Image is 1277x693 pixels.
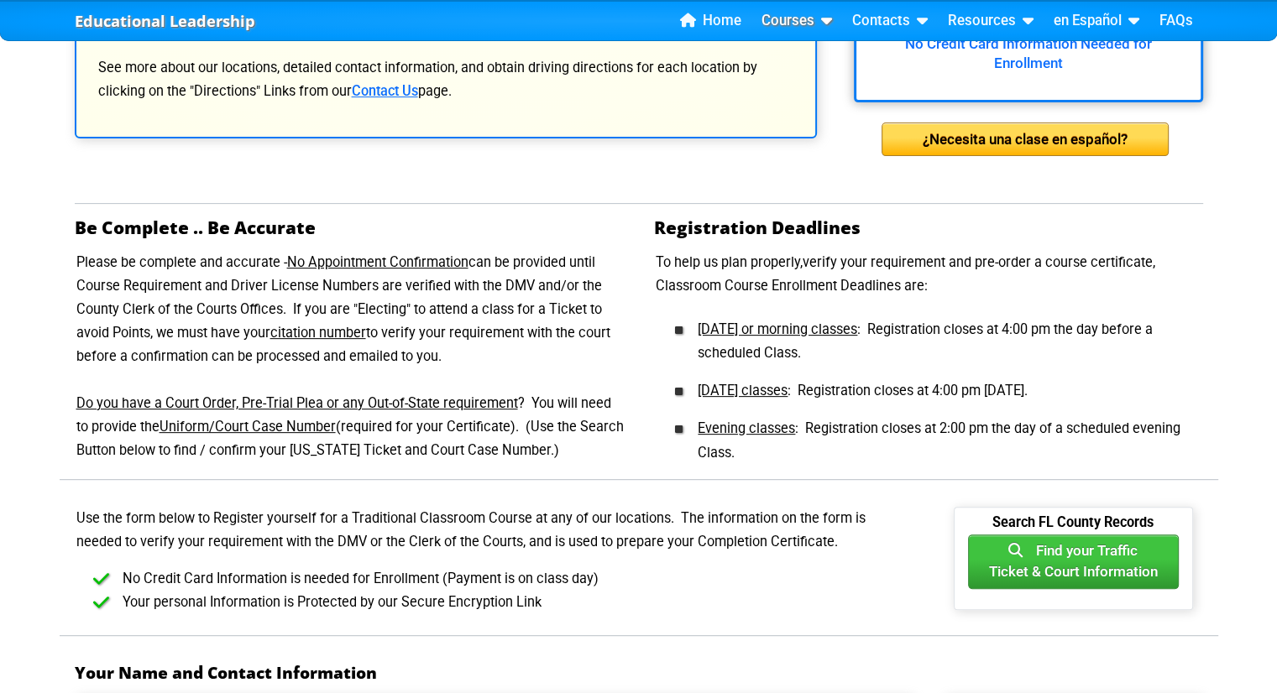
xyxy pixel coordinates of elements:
[287,254,468,270] u: No Appointment Confirmation
[75,217,624,237] h2: Be Complete .. Be Accurate
[968,534,1179,590] button: Find your TrafficTicket & Court Information
[755,8,839,34] a: Courses
[882,122,1169,156] div: ¿Necesita una clase en español?
[270,325,366,341] u: citation number
[75,507,913,554] p: Use the form below to Register yourself for a Traditional Classroom Course at any of our location...
[698,420,795,436] u: Evening classes
[698,383,788,399] u: [DATE] classes
[75,663,1203,683] h3: Your Name and Contact Information
[97,56,795,103] p: See more about our locations, detailed contact information, and obtain driving directions for eac...
[102,567,913,591] li: No Credit Card Information is needed for Enrollment (Payment is on class day)
[76,395,518,411] u: Do you have a Court Order, Pre-Trial Plea or any Out-of-State requirement
[75,8,255,35] a: Educational Leadership
[845,8,934,34] a: Contacts
[160,419,336,435] u: Uniform/Court Case Number
[681,366,1203,404] li: : Registration closes at 4:00 pm [DATE].
[1153,8,1200,34] a: FAQs
[698,321,857,337] u: [DATE] or morning classes
[941,8,1040,34] a: Resources
[681,404,1203,466] li: : Registration closes at 2:00 pm the day of a scheduled evening Class.
[352,83,418,99] a: Contact Us
[673,8,748,34] a: Home
[75,251,624,462] p: Please be complete and accurate - can be provided until Course Requirement and Driver License Num...
[681,311,1203,367] li: : Registration closes at 4:00 pm the day before a scheduled Class.
[1047,8,1146,34] a: en Español
[654,217,1203,237] h2: Registration Deadlines
[992,514,1154,544] b: Search FL County Records
[102,591,913,615] li: Your personal Information is Protected by our Secure Encryption Link
[882,131,1169,147] a: ¿Necesita una clase en español?
[654,251,1203,298] p: To help us plan properly,verify your requirement and pre-order a course certificate, Classroom Co...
